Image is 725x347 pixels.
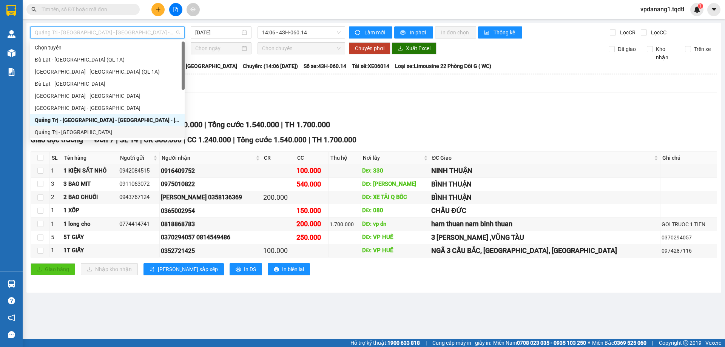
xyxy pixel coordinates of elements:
[187,136,231,144] span: CC 1.240.000
[494,28,516,37] span: Thống kê
[63,206,117,215] div: 1 XỐP
[355,30,361,36] span: sync
[683,340,688,345] span: copyright
[63,233,117,242] div: 5T GIẤY
[431,205,659,216] div: CHÂU ĐỨC
[233,136,235,144] span: |
[63,246,117,255] div: 1T GIẤY
[243,62,298,70] span: Chuyến: (14:06 [DATE])
[30,126,185,138] div: Quảng Trị - Sài Gòn
[8,314,15,321] span: notification
[478,26,522,39] button: bar-chartThống kê
[349,26,392,39] button: syncLàm mới
[398,46,403,52] span: download
[362,180,429,189] div: DĐ: [PERSON_NAME]
[8,331,15,338] span: message
[660,152,717,164] th: Ghi chú
[8,68,15,76] img: solution-icon
[431,179,659,190] div: BÌNH THUẬN
[169,3,182,16] button: file-add
[362,233,429,242] div: DĐ: VP HUẾ
[42,5,131,14] input: Tìm tên, số ĐT hoặc mã đơn
[296,232,327,243] div: 250.000
[304,62,346,70] span: Số xe: 43H-060.14
[410,28,427,37] span: In phơi
[312,136,356,144] span: TH 1.700.000
[119,220,158,229] div: 0774414741
[662,220,716,228] div: GOI TRUOC 1 TIEN
[51,180,61,189] div: 3
[31,136,83,144] span: Giao dọc đường
[711,6,717,13] span: caret-down
[230,263,262,275] button: printerIn DS
[31,263,75,275] button: uploadGiao hàng
[161,179,261,189] div: 0975010822
[432,339,491,347] span: Cung cấp máy in - giấy in:
[296,179,327,190] div: 540.000
[296,165,327,176] div: 100.000
[362,193,429,202] div: DĐ: XE TẢI Q BỐC
[8,297,15,304] span: question-circle
[195,44,240,52] input: Chọn ngày
[161,233,261,242] div: 0370294057 0814549486
[119,167,158,176] div: 0942084515
[617,28,637,37] span: Lọc CR
[431,245,659,256] div: NGÃ 3 CẦU BẮC, [GEOGRAPHIC_DATA], [GEOGRAPHIC_DATA]
[330,220,360,228] div: 1.700.000
[244,265,256,273] span: In DS
[435,26,476,39] button: In đơn chọn
[30,66,185,78] div: Sài Gòn - Đà Lạt (QL 1A)
[309,136,310,144] span: |
[161,219,261,229] div: 0818868783
[81,263,138,275] button: downloadNhập kho nhận
[691,45,714,53] span: Trên xe
[394,26,433,39] button: printerIn phơi
[35,56,180,64] div: Đà Lạt - [GEOGRAPHIC_DATA] (QL 1A)
[62,152,118,164] th: Tên hàng
[116,136,118,144] span: |
[426,339,427,347] span: |
[432,154,652,162] span: ĐC Giao
[362,167,429,176] div: DĐ: 330
[35,104,180,112] div: [GEOGRAPHIC_DATA] - [GEOGRAPHIC_DATA]
[161,246,261,256] div: 0352721425
[30,78,185,90] div: Đà Lạt - Sài Gòn
[285,120,330,129] span: TH 1.700.000
[208,120,279,129] span: Tổng cước 1.540.000
[648,28,668,37] span: Lọc CC
[352,62,389,70] span: Tài xế: XE06014
[268,263,310,275] button: printerIn biên lai
[392,42,437,54] button: downloadXuất Excel
[431,165,659,176] div: NINH THUẬN
[281,120,283,129] span: |
[63,193,117,202] div: 2 BAO CHUỐI
[653,45,679,62] span: Kho nhận
[282,265,304,273] span: In biên lai
[144,136,182,144] span: CR 300.000
[662,233,716,242] div: 0370294057
[31,7,37,12] span: search
[400,30,407,36] span: printer
[263,192,294,203] div: 200.000
[349,42,390,54] button: Chuyển phơi
[156,7,161,12] span: plus
[35,92,180,100] div: [GEOGRAPHIC_DATA] - [GEOGRAPHIC_DATA]
[662,247,716,255] div: 0974287116
[161,166,261,176] div: 0916409752
[329,152,361,164] th: Thu hộ
[698,3,703,9] sup: 1
[195,28,240,37] input: 13/08/2025
[362,206,429,215] div: DĐ: 080
[35,116,180,124] div: Quảng Trị - [GEOGRAPHIC_DATA] - [GEOGRAPHIC_DATA] - [GEOGRAPHIC_DATA]
[30,54,185,66] div: Đà Lạt - Sài Gòn (QL 1A)
[140,136,142,144] span: |
[262,43,341,54] span: Chọn chuyến
[493,339,586,347] span: Miền Nam
[295,152,329,164] th: CC
[35,80,180,88] div: Đà Lạt - [GEOGRAPHIC_DATA]
[296,205,327,216] div: 150.000
[158,265,218,273] span: [PERSON_NAME] sắp xếp
[615,45,639,53] span: Đã giao
[263,245,294,256] div: 100.000
[35,27,180,38] span: Quảng Trị - Huế - Đà Nẵng - Vũng Tàu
